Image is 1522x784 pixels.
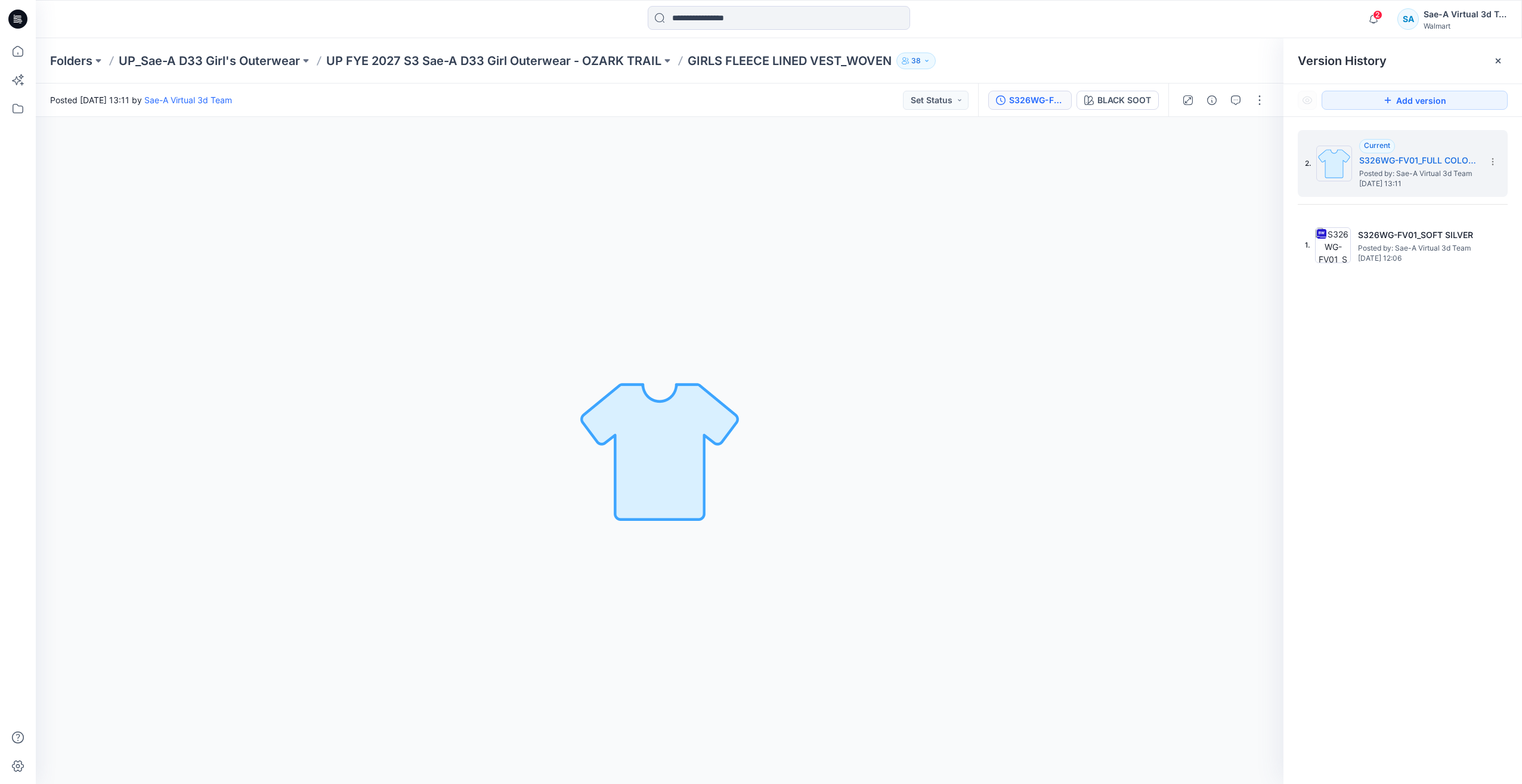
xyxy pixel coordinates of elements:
img: No Outline [576,367,743,534]
p: 38 [911,54,921,67]
a: UP FYE 2027 S3 Sae-A D33 Girl Outerwear - OZARK TRAIL [326,53,661,69]
h5: S326WG-FV01_FULL COLORWAYS [1359,153,1478,168]
button: Add version [1322,91,1508,110]
img: S326WG-FV01_FULL COLORWAYS [1316,146,1352,181]
button: S326WG-FV01_FULL COLORWAYS [988,91,1072,110]
div: SA [1397,8,1419,30]
a: UP_Sae-A D33 Girl's Outerwear [119,53,300,69]
span: [DATE] 12:06 [1358,254,1477,263]
button: BLACK SOOT [1076,91,1159,110]
div: S326WG-FV01_FULL COLORWAYS [1009,94,1064,107]
button: Close [1493,56,1503,66]
span: 1. [1305,240,1310,251]
span: 2. [1305,158,1311,169]
p: GIRLS FLEECE LINED VEST_WOVEN [688,53,892,69]
span: 2 [1373,10,1382,20]
h5: S326WG-FV01_SOFT SILVER [1358,228,1477,242]
button: Details [1202,91,1221,110]
button: 38 [896,53,936,69]
span: Posted by: Sae-A Virtual 3d Team [1358,242,1477,254]
div: BLACK SOOT [1097,94,1151,107]
span: Version History [1298,54,1387,68]
span: Posted [DATE] 13:11 by [50,94,232,106]
img: S326WG-FV01_SOFT SILVER [1315,227,1351,263]
a: Sae-A Virtual 3d Team [144,95,232,105]
button: Show Hidden Versions [1298,91,1317,110]
a: Folders [50,53,92,69]
span: Current [1364,141,1390,150]
div: Walmart [1424,21,1507,30]
span: Posted by: Sae-A Virtual 3d Team [1359,168,1478,180]
span: [DATE] 13:11 [1359,180,1478,188]
div: Sae-A Virtual 3d Team [1424,7,1507,21]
